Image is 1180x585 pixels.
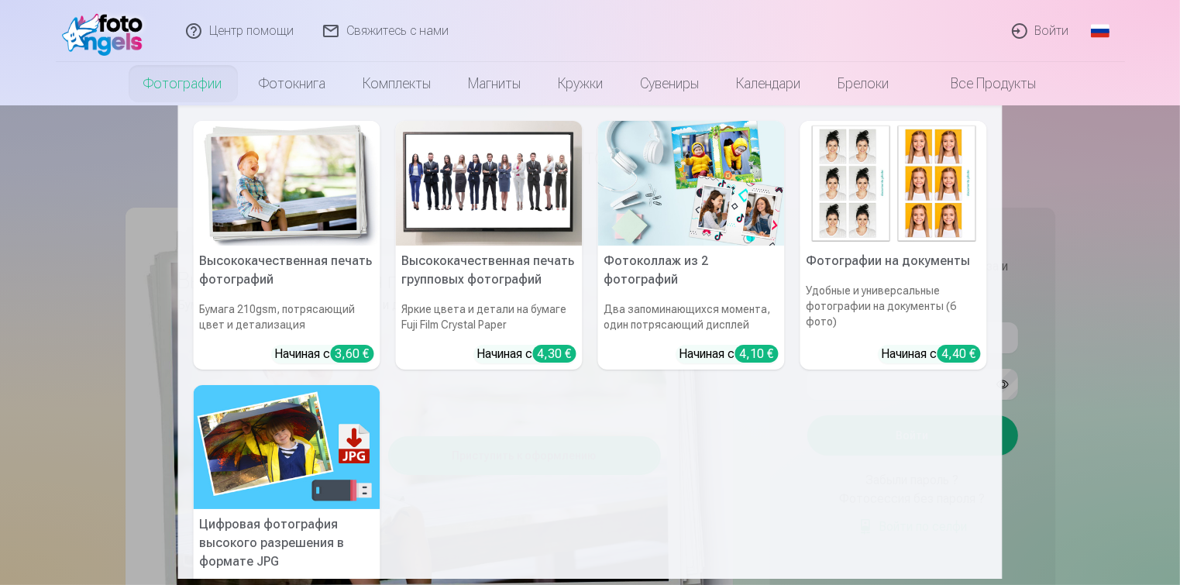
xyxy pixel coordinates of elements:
img: Фотоколлаж из 2 фотографий [598,121,785,246]
h5: Высококачественная печать фотографий [194,246,380,295]
img: Цифровая фотография высокого разрешения в формате JPG [194,385,380,510]
a: Фотографии на документыФотографии на документыУдобные и универсальные фотографии на документы (6 ... [800,121,987,370]
div: 4,40 € [937,345,981,363]
a: Комплекты [345,62,450,105]
img: Высококачественная печать групповых фотографий [396,121,583,246]
a: Календари [718,62,820,105]
a: Кружки [540,62,622,105]
div: 4,30 € [533,345,576,363]
a: Брелоки [820,62,908,105]
div: 3,60 € [331,345,374,363]
h5: Фотографии на документы [800,246,987,277]
h6: Яркие цвета и детали на бумаге Fuji Film Crystal Paper [396,295,583,339]
div: Начиная с [882,345,981,363]
div: Начиная с [477,345,576,363]
a: Фотокнига [241,62,345,105]
img: /fa1 [62,6,151,56]
a: Все продукты [908,62,1055,105]
a: Магниты [450,62,540,105]
img: Фотографии на документы [800,121,987,246]
h6: Бумага 210gsm, потрясающий цвет и детализация [194,295,380,339]
h5: Фотоколлаж из 2 фотографий [598,246,785,295]
h6: Удобные и универсальные фотографии на документы (6 фото) [800,277,987,339]
a: Сувениры [622,62,718,105]
div: 4,10 € [735,345,779,363]
img: Высококачественная печать фотографий [194,121,380,246]
h5: Цифровая фотография высокого разрешения в формате JPG [194,509,380,577]
h5: Высококачественная печать групповых фотографий [396,246,583,295]
a: Фотографии [126,62,241,105]
a: Фотоколлаж из 2 фотографийФотоколлаж из 2 фотографийДва запоминающихся момента, один потрясающий ... [598,121,785,370]
a: Высококачественная печать групповых фотографийВысококачественная печать групповых фотографийЯркие... [396,121,583,370]
h6: Два запоминающихся момента, один потрясающий дисплей [598,295,785,339]
div: Начиная с [679,345,779,363]
div: Начиная с [275,345,374,363]
a: Высококачественная печать фотографийВысококачественная печать фотографийБумага 210gsm, потрясающи... [194,121,380,370]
